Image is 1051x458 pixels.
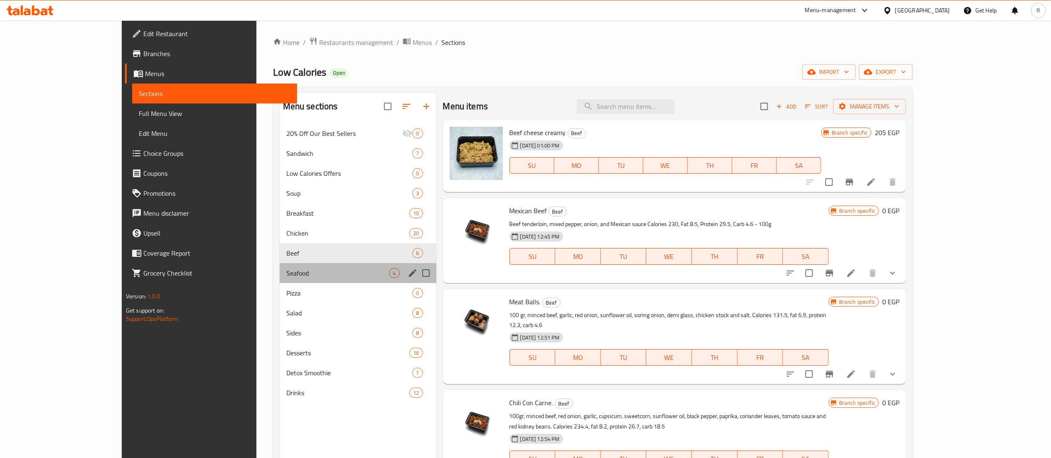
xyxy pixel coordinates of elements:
button: show more [883,364,903,384]
div: Sandwich7 [280,143,436,163]
div: Menu-management [805,5,856,15]
span: 7 [413,369,422,377]
p: Beef tenderloin, mixed pepper, onion, and Mexican sauce Calories 230, Fat 8.5, Protein 29.5, Carb... [510,219,829,229]
a: Edit Menu [132,123,297,143]
a: Promotions [125,183,297,203]
button: Branch-specific-item [839,172,859,192]
div: items [412,288,423,298]
div: Seafood4edit [280,263,436,283]
button: Add [773,100,800,113]
span: Chicken [286,228,410,238]
span: SU [513,160,551,172]
span: Branch specific [836,399,879,407]
span: Desserts [286,348,410,358]
a: Branches [125,44,297,64]
span: WE [647,160,684,172]
span: R [1036,6,1040,15]
div: Sides8 [280,323,436,343]
nav: Menu sections [280,120,436,406]
span: [DATE] 12:45 PM [517,233,563,241]
button: SU [510,248,556,265]
div: Drinks [286,388,410,398]
span: Branch specific [836,298,879,306]
button: SU [510,349,556,366]
button: WE [646,248,692,265]
div: Chicken20 [280,223,436,243]
a: Choice Groups [125,143,297,163]
button: TH [688,157,732,174]
button: TU [599,157,643,174]
p: 100gr, minced beef, red onion, garlic, cupsicum, sweetcorn, sunflower oil, black pepper, paprika,... [510,411,829,432]
a: Grocery Checklist [125,263,297,283]
span: WE [650,352,689,364]
span: 1.0.0 [148,291,160,302]
div: Low Calories Offers0 [280,163,436,183]
a: Full Menu View [132,103,297,123]
nav: breadcrumb [273,37,913,48]
button: delete [863,364,883,384]
p: 100 gr, minced beef, garlic, red onion, sunflower oil, soring onion, demi glass, chicken stock an... [510,310,829,331]
button: WE [643,157,688,174]
span: Edit Menu [139,128,290,138]
span: 16 [410,349,422,357]
div: Soup3 [280,183,436,203]
span: Branch specific [836,207,879,215]
div: items [409,228,423,238]
li: / [435,37,438,47]
button: FR [732,157,777,174]
a: Upsell [125,223,297,243]
a: Menu disclaimer [125,203,297,223]
span: Select to update [800,365,818,383]
span: Version: [126,291,146,302]
span: Beef cheese creamy [510,126,566,139]
span: FR [741,251,780,263]
div: items [409,348,423,358]
button: edit [406,267,419,279]
span: Beef [549,207,566,217]
div: Beef6 [280,243,436,263]
h6: 205 EGP [875,127,899,138]
img: Mexican Beef [450,205,503,258]
span: 0 [413,130,422,138]
div: items [412,328,423,338]
button: sort-choices [780,364,800,384]
button: FR [738,349,783,366]
span: Salad [286,308,413,318]
div: items [412,148,423,158]
button: SA [777,157,821,174]
div: Sides [286,328,413,338]
span: Menus [145,69,290,79]
span: MO [558,160,596,172]
span: SU [513,251,552,263]
span: Sort items [800,100,833,113]
span: Edit Restaurant [143,29,290,39]
a: Restaurants management [309,37,393,48]
li: / [303,37,306,47]
span: Coupons [143,168,290,178]
h6: 0 EGP [882,296,899,308]
span: Sections [139,89,290,98]
div: Beef [542,298,561,308]
div: items [412,168,423,178]
span: [DATE] 12:51 PM [517,334,563,342]
span: TH [695,352,734,364]
span: 8 [413,309,422,317]
svg: Show Choices [888,369,898,379]
span: SA [786,251,825,263]
div: items [412,248,423,258]
div: items [409,388,423,398]
span: TH [695,251,734,263]
span: Open [330,69,349,76]
a: Coupons [125,163,297,183]
a: Edit menu item [846,369,856,379]
div: Beef [549,207,567,217]
a: Menus [125,64,297,84]
span: Menus [413,37,432,47]
span: Select to update [820,173,838,191]
span: Sandwich [286,148,413,158]
div: items [412,188,423,198]
span: 20% Off Our Best Sellers [286,128,403,138]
